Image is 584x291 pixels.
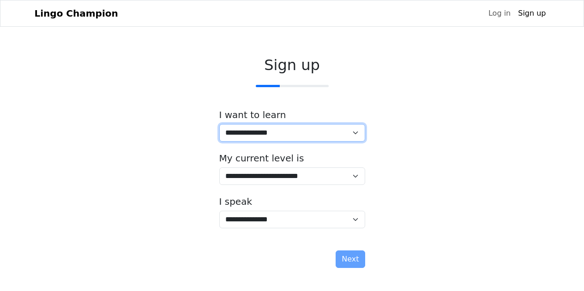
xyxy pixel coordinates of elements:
a: Lingo Champion [35,4,118,23]
label: I speak [219,196,253,207]
label: I want to learn [219,109,286,120]
a: Sign up [514,4,549,23]
h2: Sign up [219,56,365,74]
label: My current level is [219,153,304,164]
a: Log in [485,4,514,23]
